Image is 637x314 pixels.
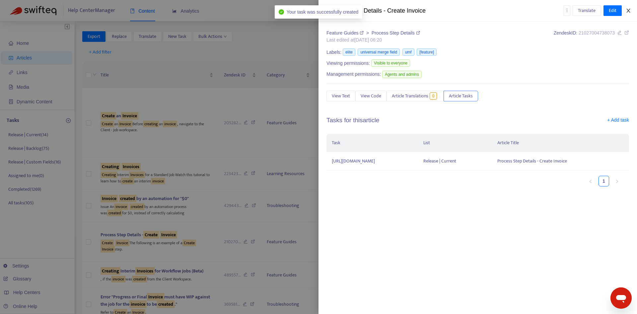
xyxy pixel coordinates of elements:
span: Management permissions: [326,71,381,78]
span: more [565,8,569,13]
div: Last edited at [DATE] 06:20 [326,37,420,44]
button: View Text [326,91,355,101]
span: Translate [578,7,596,14]
button: left [585,176,596,186]
td: [URL][DOMAIN_NAME] [326,152,418,170]
span: elite [343,49,355,56]
div: Process Step Details - Create Invoice [326,6,564,15]
span: 0 [430,92,437,100]
button: right [612,176,622,186]
li: Previous Page [585,176,596,186]
a: Process Step Details [372,30,420,36]
button: more [564,5,570,16]
button: Translate [573,5,601,16]
span: right [615,179,619,183]
span: close [626,8,631,13]
span: View Text [332,92,350,100]
span: Article Tasks [449,92,473,100]
span: check-circle [279,9,284,15]
span: [feature] [417,49,437,56]
th: Article Title [492,134,629,152]
div: Zendesk ID: [554,30,629,44]
span: 21027004738073 [579,30,615,36]
span: Viewing permissions: [326,60,370,67]
h5: Tasks for this article [326,117,379,124]
td: Release | Current [418,152,492,170]
li: Next Page [612,176,622,186]
th: List [418,134,492,152]
div: > [326,30,420,37]
span: Edit [609,7,616,14]
a: 1 [599,176,609,186]
span: umf [402,49,414,56]
iframe: Button to launch messaging window [610,287,632,309]
button: Edit [603,5,622,16]
span: Visible to everyone [371,59,410,67]
a: Feature Guides [326,30,365,36]
button: Article Tasks [444,91,478,101]
button: Close [624,8,633,14]
button: View Code [355,91,387,101]
td: Process Step Details - Create Invoice [492,152,629,170]
th: Task [326,134,418,152]
span: universal merge field [358,49,400,56]
span: View Code [361,92,381,100]
span: Article Translations [392,92,428,100]
a: + Add task [607,117,629,127]
span: Agents and admins [382,71,422,78]
span: left [589,179,593,183]
span: Your task was successfully created [287,9,359,15]
span: Labels: [326,49,341,56]
button: Article Translations0 [387,91,444,101]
